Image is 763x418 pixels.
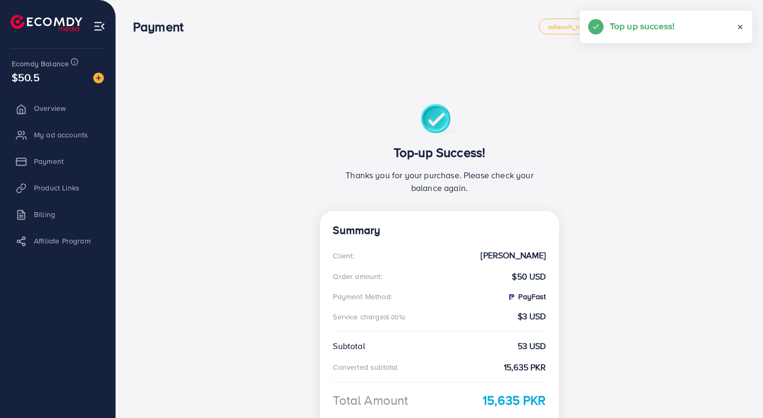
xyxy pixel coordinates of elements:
[539,19,628,34] a: adreach_new_package
[507,291,546,302] strong: PayFast
[333,224,546,237] h4: Summary
[12,69,40,85] span: $50.5
[93,20,105,32] img: menu
[333,391,408,410] div: Total Amount
[384,313,406,321] small: (6.00%):
[610,19,675,33] h5: Top up success!
[504,361,546,373] strong: 15,635 PKR
[333,340,365,352] div: Subtotal
[421,104,458,136] img: success
[548,23,619,30] span: adreach_new_package
[11,15,82,31] img: logo
[518,340,546,352] strong: 53 USD
[483,391,546,410] strong: 15,635 PKR
[133,19,192,34] h3: Payment
[333,145,546,160] h3: Top-up Success!
[12,58,69,69] span: Ecomdy Balance
[333,311,410,322] div: Service charge
[512,271,546,283] strong: $50 USD
[333,362,398,372] div: Converted subtotal
[481,249,546,262] strong: [PERSON_NAME]
[518,310,546,323] strong: $3 USD
[333,291,392,302] div: Payment Method:
[507,293,516,301] img: PayFast
[333,271,382,282] div: Order amount:
[333,250,354,261] div: Client:
[333,169,546,194] p: Thanks you for your purchase. Please check your balance again.
[93,73,104,83] img: image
